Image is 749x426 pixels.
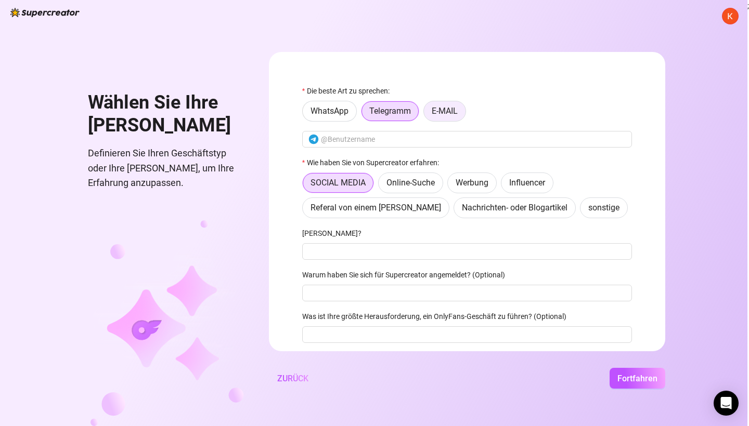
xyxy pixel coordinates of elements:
[302,157,446,168] label: Wie haben Sie von Supercreator erfahren:
[386,178,435,188] span: Online-Suche
[311,178,366,188] span: SOCIAL MEDIA
[321,134,626,145] input: @Benutzername
[302,311,573,322] label: Was ist Ihre größte Herausforderung, ein OnlyFans-Geschäft zu führen? (Optional)
[302,85,396,97] label: Die beste Art zu sprechen:
[269,368,317,389] button: ZURÜCK
[302,326,632,343] input: Was ist Ihre größte Herausforderung, ein OnlyFans-Geschäft zu führen? (Optional)
[277,374,308,383] span: ZURÜCK
[610,368,665,389] button: Fortfahren
[714,391,739,416] div: Intercom Messenger öffnen
[10,8,80,17] img: Logo
[302,228,368,239] label: Welcher?
[456,178,488,188] span: Werbung
[302,243,632,260] input: Welcher?
[722,8,738,24] img: ACg8ocJpW84DAH27eoK1_9asEeHRiLU8cctoABhrzA6djolzUP9OBA=s96-c
[88,91,244,137] h1: Wählen Sie Ihre [PERSON_NAME]
[617,374,657,383] span: Fortfahren
[369,106,411,116] span: Telegramm
[302,285,632,301] input: Warum haben Sie sich für Supercreator angemeldet? (Optional)
[302,269,512,281] label: Warum haben Sie sich für Supercreator angemeldet? (Optional)
[311,106,348,116] span: WhatsApp
[311,203,441,212] span: Referal von einem [PERSON_NAME]
[432,106,458,116] span: E-MAIL
[88,146,244,190] span: Definieren Sie Ihren Geschäftstyp oder Ihre [PERSON_NAME], um Ihre Erfahrung anzupassen.
[588,203,619,212] span: sonstige
[509,178,545,188] span: Influencer
[462,203,567,212] span: Nachrichten- oder Blogartikel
